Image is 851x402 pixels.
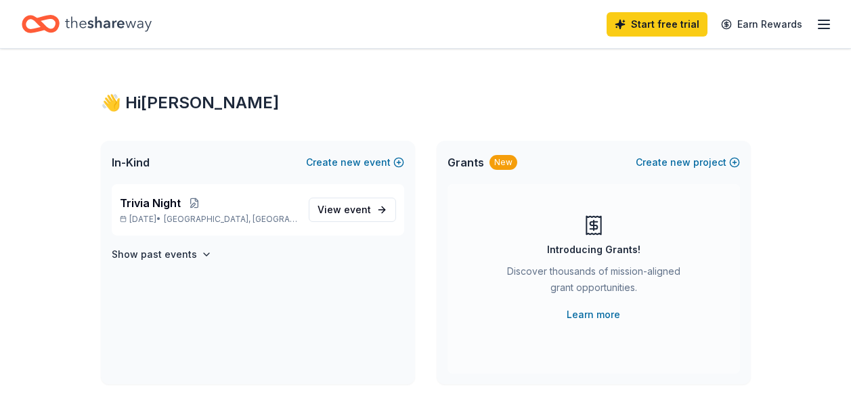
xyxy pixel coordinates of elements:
a: Start free trial [607,12,707,37]
p: [DATE] • [120,214,298,225]
button: Show past events [112,246,212,263]
span: In-Kind [112,154,150,171]
button: Createnewevent [306,154,404,171]
span: Trivia Night [120,195,181,211]
div: New [489,155,517,170]
h4: Show past events [112,246,197,263]
span: Grants [448,154,484,171]
a: View event [309,198,396,222]
div: 👋 Hi [PERSON_NAME] [101,92,751,114]
span: new [670,154,691,171]
div: Discover thousands of mission-aligned grant opportunities. [502,263,686,301]
span: [GEOGRAPHIC_DATA], [GEOGRAPHIC_DATA] [164,214,297,225]
a: Home [22,8,152,40]
a: Earn Rewards [713,12,810,37]
span: View [318,202,371,218]
span: new [341,154,361,171]
button: Createnewproject [636,154,740,171]
a: Learn more [567,307,620,323]
span: event [344,204,371,215]
div: Introducing Grants! [547,242,640,258]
